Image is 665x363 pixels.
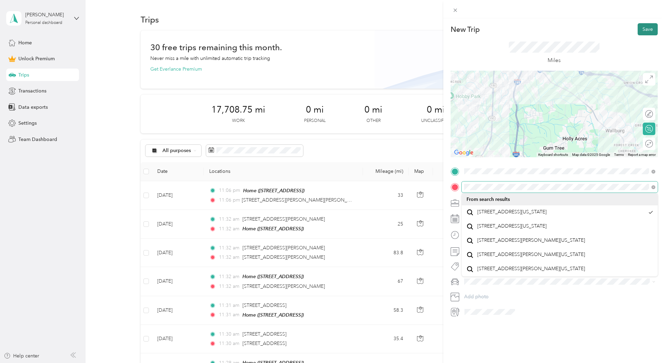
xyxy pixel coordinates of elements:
button: Save [638,23,658,35]
p: Miles [548,56,561,65]
button: Keyboard shortcuts [538,152,568,157]
span: [STREET_ADDRESS][US_STATE] [477,223,547,229]
a: Open this area in Google Maps (opens a new window) [452,148,475,157]
img: Google [452,148,475,157]
span: [STREET_ADDRESS][PERSON_NAME][US_STATE] [477,237,585,244]
span: [STREET_ADDRESS][PERSON_NAME][US_STATE] [477,251,585,258]
iframe: Everlance-gr Chat Button Frame [626,324,665,363]
span: [STREET_ADDRESS][PERSON_NAME][US_STATE] [477,266,585,272]
a: Report a map error [628,153,656,157]
span: From search results [467,196,510,202]
span: Map data ©2025 Google [572,153,610,157]
button: Add photo [462,292,658,302]
a: Terms (opens in new tab) [614,153,624,157]
p: New Trip [451,25,480,34]
span: [STREET_ADDRESS][US_STATE] [477,209,547,215]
